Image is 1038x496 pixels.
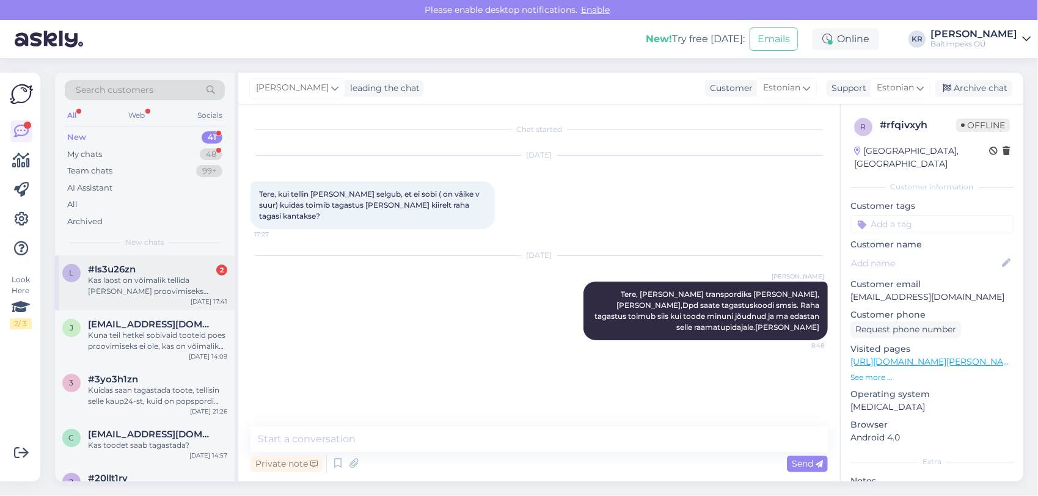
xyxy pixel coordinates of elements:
[850,238,1014,251] p: Customer name
[88,319,215,330] span: johannamartin.j@gmail.com
[930,29,1017,39] div: [PERSON_NAME]
[646,33,672,45] b: New!
[930,39,1017,49] div: Baltimpeks OÜ
[67,165,112,177] div: Team chats
[88,374,138,385] span: #3yo3h1zn
[67,131,86,144] div: New
[850,200,1014,213] p: Customer tags
[850,308,1014,321] p: Customer phone
[88,385,227,407] div: Kuidas saan tagastada toote, tellisin selle kaup24-st, kuid on popspordi toode ning kuidas saan r...
[850,475,1014,487] p: Notes
[850,418,1014,431] p: Browser
[88,440,227,451] div: Kas toodet saab tagastada?
[189,451,227,460] div: [DATE] 14:57
[190,407,227,416] div: [DATE] 21:26
[250,250,828,261] div: [DATE]
[88,330,227,352] div: Kuna teil hetkel sobivaid tooteid poes proovimiseks ei ole, kas on võimalik tellida koju erinevad...
[70,323,73,332] span: j
[854,145,989,170] div: [GEOGRAPHIC_DATA], [GEOGRAPHIC_DATA]
[88,429,215,440] span: celenasangernebo@gmail.com
[850,456,1014,467] div: Extra
[69,433,75,442] span: c
[88,473,128,484] span: #20llt1rv
[189,352,227,361] div: [DATE] 14:09
[850,278,1014,291] p: Customer email
[956,119,1010,132] span: Offline
[877,81,914,95] span: Estonian
[250,124,828,135] div: Chat started
[646,32,745,46] div: Try free [DATE]:
[813,28,879,50] div: Online
[254,230,300,239] span: 17:27
[191,297,227,306] div: [DATE] 17:41
[10,318,32,329] div: 2 / 3
[594,290,821,332] span: Tere, [PERSON_NAME] transpordiks [PERSON_NAME],[PERSON_NAME],Dpd saate tagastuskoodi smsis. Raha ...
[70,477,74,486] span: 2
[577,4,613,15] span: Enable
[256,81,329,95] span: [PERSON_NAME]
[70,378,74,387] span: 3
[850,431,1014,444] p: Android 4.0
[216,264,227,275] div: 2
[705,82,753,95] div: Customer
[10,274,32,329] div: Look Here
[827,82,866,95] div: Support
[67,182,112,194] div: AI Assistant
[250,150,828,161] div: [DATE]
[67,148,102,161] div: My chats
[861,122,866,131] span: r
[195,108,225,123] div: Socials
[88,264,136,275] span: #ls3u26zn
[202,131,222,144] div: 41
[763,81,800,95] span: Estonian
[850,372,1014,383] p: See more ...
[259,189,481,221] span: Tere, kui tellin [PERSON_NAME] selgub, et ei sobi ( on väike v suur) kuidas toimib tagastus [PERS...
[126,108,148,123] div: Web
[850,321,961,338] div: Request phone number
[250,456,323,472] div: Private note
[67,199,78,211] div: All
[778,341,824,350] span: 8:48
[850,388,1014,401] p: Operating system
[792,458,823,469] span: Send
[67,216,103,228] div: Archived
[772,272,824,281] span: [PERSON_NAME]
[930,29,1031,49] a: [PERSON_NAME]Baltimpeks OÜ
[200,148,222,161] div: 48
[850,401,1014,414] p: [MEDICAL_DATA]
[850,215,1014,233] input: Add a tag
[908,31,926,48] div: KR
[70,268,74,277] span: l
[196,165,222,177] div: 99+
[345,82,420,95] div: leading the chat
[850,291,1014,304] p: [EMAIL_ADDRESS][DOMAIN_NAME]
[851,257,1000,270] input: Add name
[750,27,798,51] button: Emails
[880,118,956,133] div: # rfqivxyh
[850,356,1019,367] a: [URL][DOMAIN_NAME][PERSON_NAME]
[935,80,1012,97] div: Archive chat
[850,181,1014,192] div: Customer information
[88,275,227,297] div: Kas laost on võimalik tellida [PERSON_NAME] proovimiseks jopet?
[125,237,164,248] span: New chats
[65,108,79,123] div: All
[10,82,33,106] img: Askly Logo
[850,343,1014,356] p: Visited pages
[76,84,153,97] span: Search customers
